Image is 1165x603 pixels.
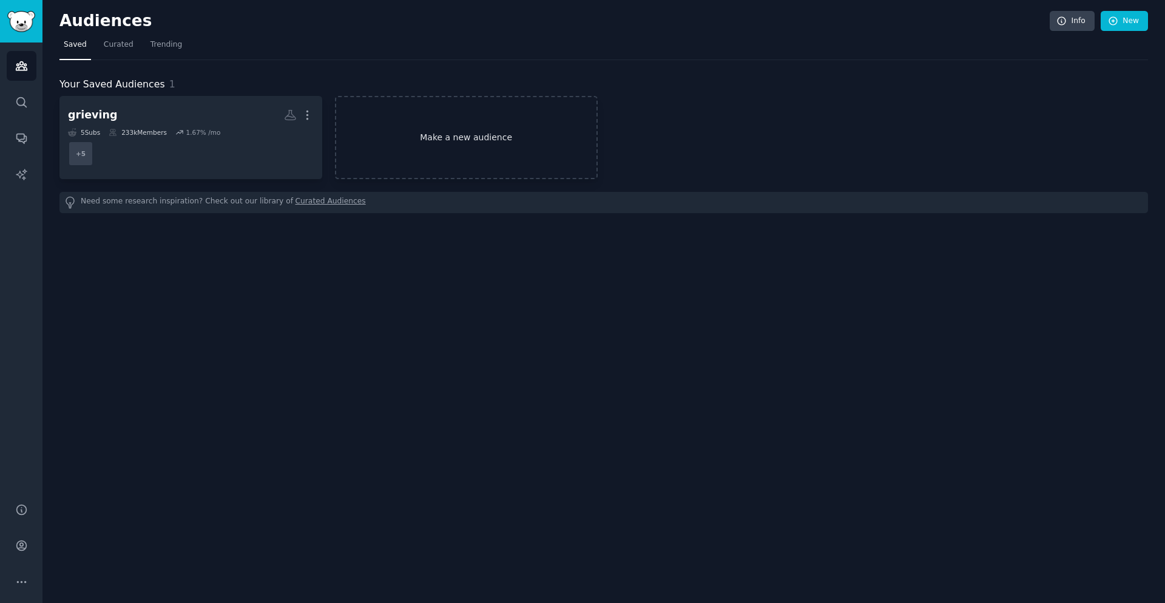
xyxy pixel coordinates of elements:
div: 5 Sub s [68,128,100,137]
h2: Audiences [59,12,1050,31]
div: 233k Members [109,128,167,137]
a: Info [1050,11,1095,32]
span: Your Saved Audiences [59,77,165,92]
a: Trending [146,35,186,60]
div: 1.67 % /mo [186,128,220,137]
div: Need some research inspiration? Check out our library of [59,192,1148,213]
div: + 5 [68,141,93,166]
span: Saved [64,39,87,50]
span: Trending [150,39,182,50]
a: Saved [59,35,91,60]
div: grieving [68,107,117,123]
a: Curated Audiences [295,196,366,209]
span: Curated [104,39,133,50]
a: grieving5Subs233kMembers1.67% /mo+5 [59,96,322,179]
span: 1 [169,78,175,90]
a: Curated [100,35,138,60]
img: GummySearch logo [7,11,35,32]
a: New [1101,11,1148,32]
a: Make a new audience [335,96,598,179]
